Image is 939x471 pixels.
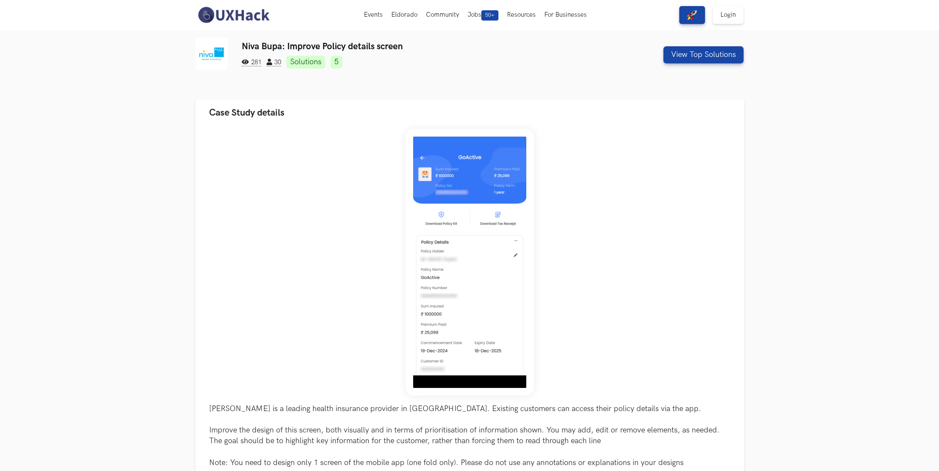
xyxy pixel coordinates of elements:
span: 281 [242,59,261,66]
img: Weekend_Hackathon_82_banner.png [405,129,534,396]
h3: Niva Bupa: Improve Policy details screen [242,41,605,52]
a: Login [713,6,744,24]
a: Solutions [286,56,325,69]
span: 50+ [481,10,498,21]
img: rocket [687,10,697,20]
button: Case Study details [195,99,744,126]
img: Niva Bupa logo [195,38,228,70]
a: 5 [330,56,342,69]
span: Case Study details [209,107,285,119]
span: 30 [267,59,281,66]
button: View Top Solutions [663,46,744,63]
p: [PERSON_NAME] is a leading health insurance provider in [GEOGRAPHIC_DATA]. Existing customers can... [209,403,730,468]
img: UXHack-logo.png [195,6,272,24]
